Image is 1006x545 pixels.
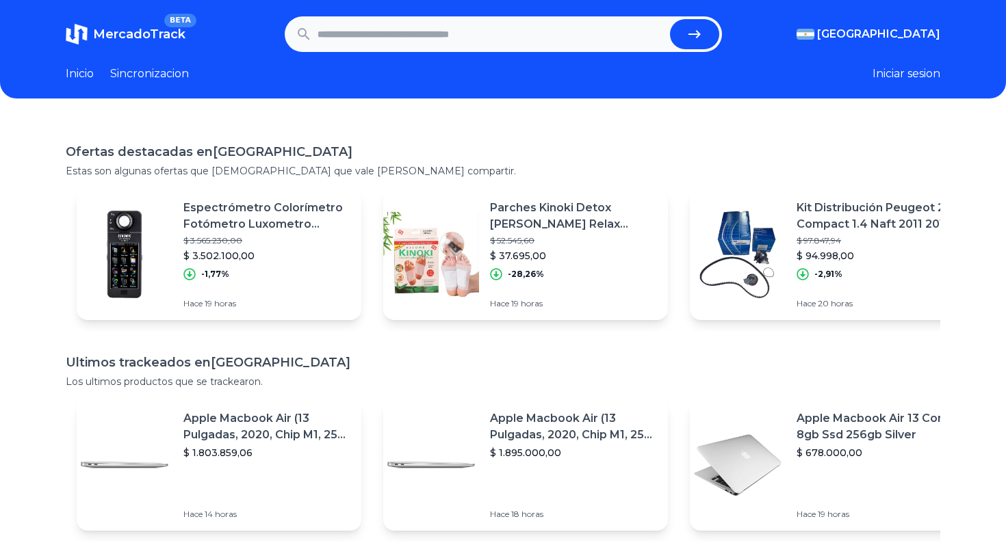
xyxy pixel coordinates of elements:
[873,66,940,82] button: Iniciar sesion
[814,269,842,280] p: -2,91%
[183,200,350,232] p: Espectrómetro Colorímetro Fotómetro Luxometro Sekonic C-800
[383,417,479,513] img: Featured image
[183,509,350,520] p: Hace 14 horas
[183,446,350,460] p: $ 1.803.859,06
[66,66,94,82] a: Inicio
[690,207,786,302] img: Featured image
[797,235,964,246] p: $ 97.847,94
[797,410,964,443] p: Apple Macbook Air 13 Core I5 8gb Ssd 256gb Silver
[797,509,964,520] p: Hace 19 horas
[164,14,196,27] span: BETA
[66,23,185,45] a: MercadoTrackBETA
[690,417,786,513] img: Featured image
[508,269,544,280] p: -28,26%
[383,207,479,302] img: Featured image
[797,29,814,40] img: Argentina
[183,410,350,443] p: Apple Macbook Air (13 Pulgadas, 2020, Chip M1, 256 Gb De Ssd, 8 Gb De Ram) - Plata
[66,375,940,388] p: Los ultimos productos que se trackearon.
[490,249,657,263] p: $ 37.695,00
[93,27,185,42] span: MercadoTrack
[183,249,350,263] p: $ 3.502.100,00
[66,164,940,178] p: Estas son algunas ofertas que [DEMOGRAPHIC_DATA] que vale [PERSON_NAME] compartir.
[77,399,361,531] a: Featured imageApple Macbook Air (13 Pulgadas, 2020, Chip M1, 256 Gb De Ssd, 8 Gb De Ram) - Plata$...
[490,446,657,460] p: $ 1.895.000,00
[490,235,657,246] p: $ 52.545,60
[66,142,940,161] h1: Ofertas destacadas en [GEOGRAPHIC_DATA]
[490,509,657,520] p: Hace 18 horas
[201,269,229,280] p: -1,77%
[490,410,657,443] p: Apple Macbook Air (13 Pulgadas, 2020, Chip M1, 256 Gb De Ssd, 8 Gb De Ram) - Plata
[797,200,964,232] p: Kit Distribución Peugeot 207 Compact 1.4 Naft 2011 2012
[797,298,964,309] p: Hace 20 horas
[183,235,350,246] p: $ 3.565.230,00
[77,189,361,320] a: Featured imageEspectrómetro Colorímetro Fotómetro Luxometro Sekonic C-800$ 3.565.230,00$ 3.502.10...
[66,353,940,372] h1: Ultimos trackeados en [GEOGRAPHIC_DATA]
[797,249,964,263] p: $ 94.998,00
[490,200,657,232] p: Parches Kinoki Detox [PERSON_NAME] Relax Desintoxicación X10 Cajas
[690,399,975,531] a: Featured imageApple Macbook Air 13 Core I5 8gb Ssd 256gb Silver$ 678.000,00Hace 19 horas
[383,189,668,320] a: Featured imageParches Kinoki Detox [PERSON_NAME] Relax Desintoxicación X10 Cajas$ 52.545,60$ 37.6...
[490,298,657,309] p: Hace 19 horas
[817,26,940,42] span: [GEOGRAPHIC_DATA]
[77,417,172,513] img: Featured image
[183,298,350,309] p: Hace 19 horas
[77,207,172,302] img: Featured image
[690,189,975,320] a: Featured imageKit Distribución Peugeot 207 Compact 1.4 Naft 2011 2012$ 97.847,94$ 94.998,00-2,91%...
[797,26,940,42] button: [GEOGRAPHIC_DATA]
[110,66,189,82] a: Sincronizacion
[383,399,668,531] a: Featured imageApple Macbook Air (13 Pulgadas, 2020, Chip M1, 256 Gb De Ssd, 8 Gb De Ram) - Plata$...
[797,446,964,460] p: $ 678.000,00
[66,23,88,45] img: MercadoTrack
